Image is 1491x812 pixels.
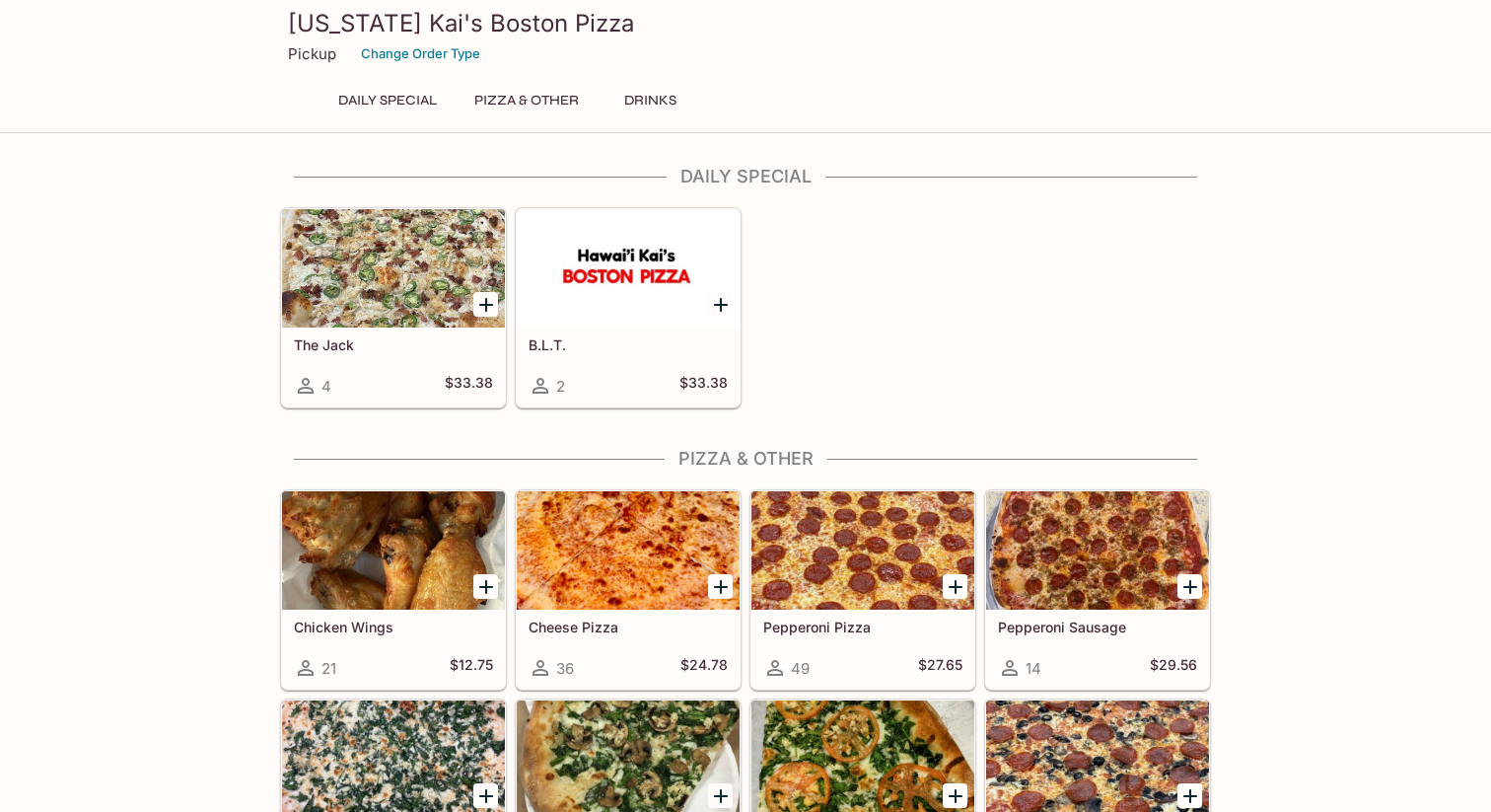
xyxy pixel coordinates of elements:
[708,783,733,808] button: Add Spinach, Garlic, Mushroom
[918,656,962,680] h5: $27.65
[985,490,1210,690] a: Pepperoni Sausage14$29.56
[280,448,1211,470] h4: Pizza & Other
[556,659,574,678] span: 36
[280,166,1211,187] h4: Daily Special
[529,336,728,353] h5: B.L.T.
[1177,783,1202,808] button: Add Rambo
[321,659,336,678] span: 21
[998,619,1197,635] h5: Pepperoni Sausage
[943,783,967,808] button: Add Spinach, Garlic, Tomato
[1177,574,1202,599] button: Add Pepperoni Sausage
[751,491,974,610] div: Pepperoni Pizza
[763,619,962,635] h5: Pepperoni Pizza
[516,490,741,690] a: Cheese Pizza36$24.78
[288,8,1203,38] h3: [US_STATE] Kai's Boston Pizza
[281,208,506,407] a: The Jack4$33.38
[708,574,733,599] button: Add Cheese Pizza
[943,574,967,599] button: Add Pepperoni Pizza
[281,490,506,690] a: Chicken Wings21$12.75
[517,209,740,328] div: B.L.T.
[282,209,505,328] div: The Jack
[294,619,493,635] h5: Chicken Wings
[529,619,728,635] h5: Cheese Pizza
[352,38,489,69] button: Change Order Type
[791,659,810,678] span: 49
[473,292,498,317] button: Add The Jack
[680,656,728,680] h5: $24.78
[986,491,1209,610] div: Pepperoni Sausage
[282,491,505,610] div: Chicken Wings
[473,574,498,599] button: Add Chicken Wings
[517,491,740,610] div: Cheese Pizza
[473,783,498,808] button: Add Spinach & Garlic
[708,292,733,317] button: Add B.L.T.
[1150,656,1197,680] h5: $29.56
[516,208,741,407] a: B.L.T.2$33.38
[750,490,975,690] a: Pepperoni Pizza49$27.65
[294,336,493,353] h5: The Jack
[1026,659,1041,678] span: 14
[450,656,493,680] h5: $12.75
[463,87,590,114] button: Pizza & Other
[445,374,493,398] h5: $33.38
[327,87,448,114] button: Daily Special
[605,87,694,114] button: Drinks
[556,377,565,396] span: 2
[321,377,331,396] span: 4
[288,44,336,63] p: Pickup
[679,374,728,398] h5: $33.38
